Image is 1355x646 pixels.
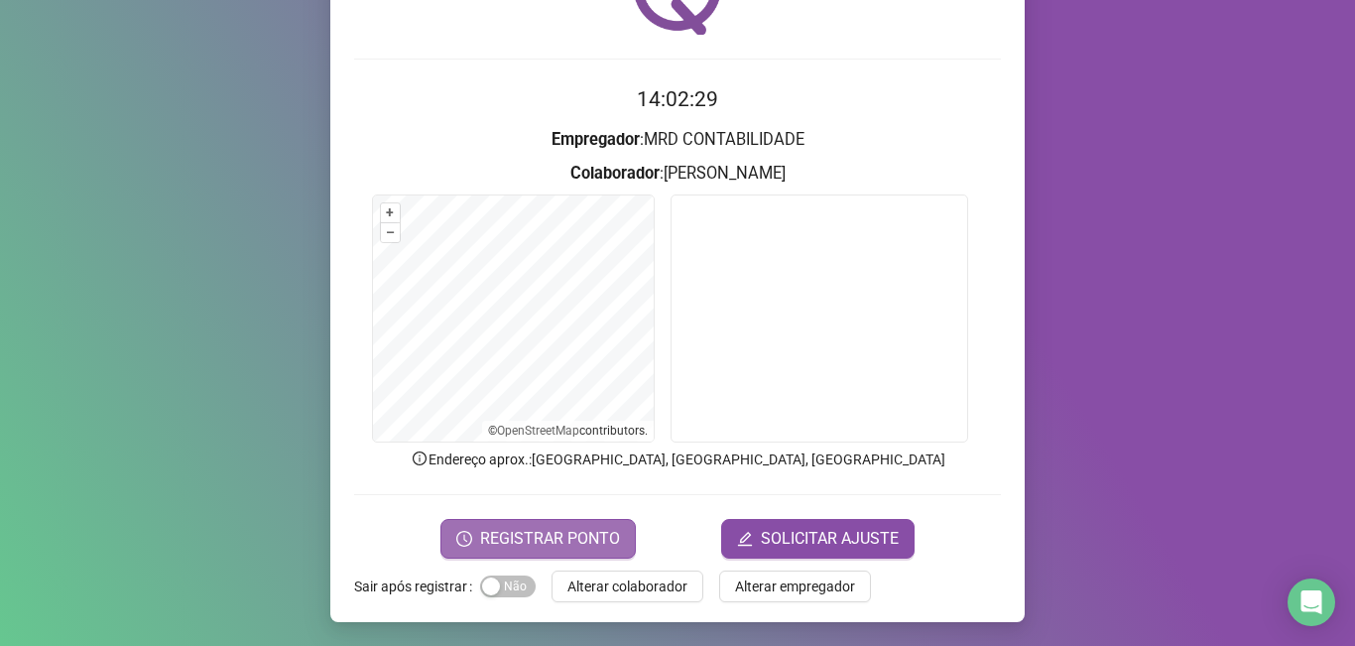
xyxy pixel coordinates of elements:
button: editSOLICITAR AJUSTE [721,519,915,559]
button: – [381,223,400,242]
button: Alterar empregador [719,571,871,602]
a: OpenStreetMap [497,424,579,438]
strong: Empregador [552,130,640,149]
button: Alterar colaborador [552,571,703,602]
span: REGISTRAR PONTO [480,527,620,551]
p: Endereço aprox. : [GEOGRAPHIC_DATA], [GEOGRAPHIC_DATA], [GEOGRAPHIC_DATA] [354,449,1001,470]
h3: : MRD CONTABILIDADE [354,127,1001,153]
strong: Colaborador [570,164,660,183]
h3: : [PERSON_NAME] [354,161,1001,187]
span: Alterar empregador [735,576,855,597]
span: edit [737,531,753,547]
button: + [381,203,400,222]
button: REGISTRAR PONTO [440,519,636,559]
span: clock-circle [456,531,472,547]
li: © contributors. [488,424,648,438]
div: Open Intercom Messenger [1288,579,1335,626]
span: Alterar colaborador [567,576,687,597]
label: Sair após registrar [354,571,480,602]
span: info-circle [411,450,429,467]
time: 14:02:29 [637,87,718,111]
span: SOLICITAR AJUSTE [761,527,899,551]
